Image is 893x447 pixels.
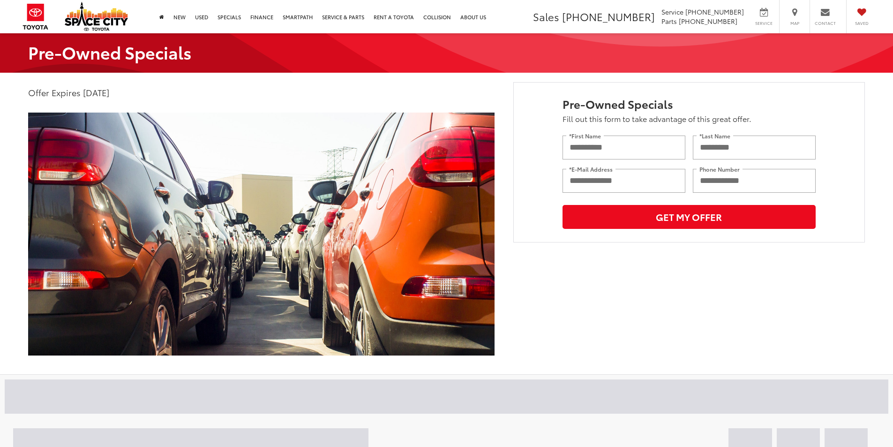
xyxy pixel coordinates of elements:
h3: Pre-Owned Specials [563,98,816,110]
strong: Pre-Owned Specials [28,40,192,64]
p: Offer Expires [DATE] [28,87,495,99]
span: Contact [815,20,836,26]
span: Service [661,7,683,16]
span: Sales [533,9,559,24]
p: Fill out this form to take advantage of this great offer. [563,114,816,124]
span: [PHONE_NUMBER] [685,7,744,16]
span: Parts [661,16,677,26]
label: *Last Name [697,132,733,138]
span: Saved [851,20,872,26]
span: Map [784,20,805,26]
span: Service [753,20,774,26]
label: *First Name [566,132,604,138]
label: *E-Mail Address [566,166,615,172]
span: [PHONE_NUMBER] [679,16,737,26]
label: Phone Number [697,166,743,172]
span: [PHONE_NUMBER] [562,9,655,24]
img: Space City Toyota [65,2,128,31]
button: Get My Offer [563,205,816,229]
